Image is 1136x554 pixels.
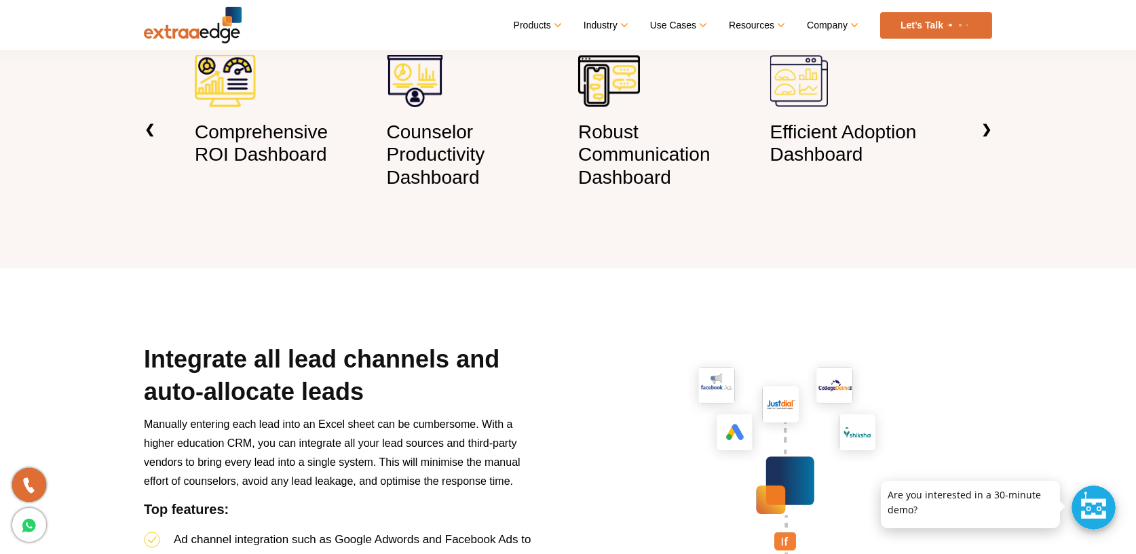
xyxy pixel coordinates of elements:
[387,55,443,107] img: counsellor productivity dashboard
[144,501,540,530] h4: Top features:
[584,16,626,35] a: Industry
[578,55,640,107] img: communication dashboard
[195,55,256,107] img: ROI dashboard
[578,121,750,189] h3: Robust Communication Dashboard
[880,12,992,39] a: Let’s Talk
[770,121,942,166] h3: Efficient Adoption Dashboard
[195,121,366,166] h3: Comprehensive ROI Dashboard
[387,121,558,189] h3: Counselor Productivity Dashboard
[144,343,540,415] h2: Integrate all lead channels and auto-allocate leads
[514,16,560,35] a: Products
[970,109,1002,151] a: ❯
[807,16,856,35] a: Company
[650,16,705,35] a: Use Cases
[1072,486,1116,530] div: Chat
[770,55,828,107] img: efficient adoption dashboard
[144,418,520,487] span: Manually entering each lead into an Excel sheet can be cumbersome. With a higher education CRM, y...
[134,109,166,151] a: ❮
[729,16,783,35] a: Resources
